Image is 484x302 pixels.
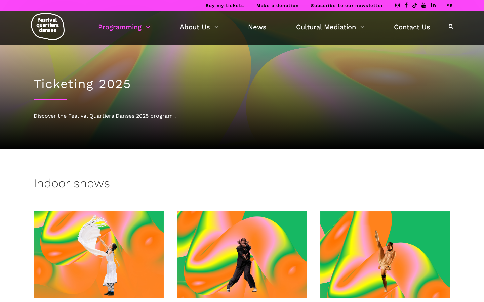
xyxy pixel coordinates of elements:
[180,21,219,33] a: About Us
[296,21,365,33] a: Cultural Mediation
[34,176,110,193] h3: Indoor shows
[248,21,267,33] a: News
[206,3,244,8] a: Buy my tickets
[31,13,65,40] img: logo-fqd-med
[446,3,453,8] a: FR
[256,3,299,8] a: Make a donation
[98,21,150,33] a: Programming
[311,3,383,8] a: Subscribe to our newsletter
[394,21,430,33] a: Contact Us
[34,112,450,120] div: Discover the Festival Quartiers Danses 2025 program !
[34,77,450,91] h1: Ticketing 2025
